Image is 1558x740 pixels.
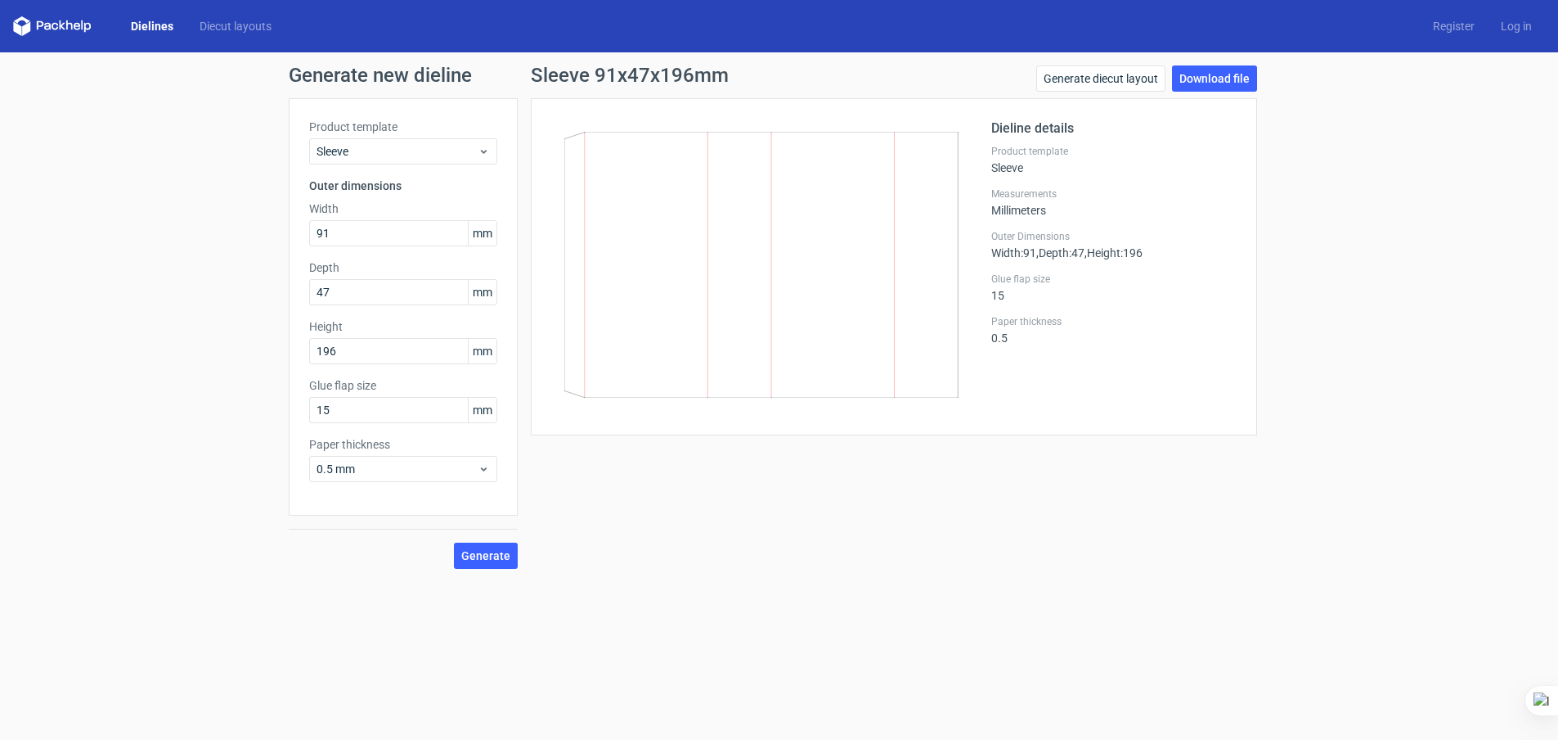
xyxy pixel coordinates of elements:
[289,65,1270,85] h1: Generate new dieline
[991,119,1237,138] h2: Dieline details
[317,143,478,160] span: Sleeve
[309,259,497,276] label: Depth
[1420,18,1488,34] a: Register
[991,246,1036,259] span: Width : 91
[309,318,497,335] label: Height
[468,280,496,305] span: mm
[309,201,497,217] label: Width
[991,187,1237,201] label: Measurements
[1036,246,1084,259] span: , Depth : 47
[309,119,497,135] label: Product template
[991,187,1237,217] div: Millimeters
[309,436,497,453] label: Paper thickness
[468,398,496,422] span: mm
[991,145,1237,174] div: Sleeve
[309,178,497,194] h3: Outer dimensions
[991,315,1237,328] label: Paper thickness
[991,230,1237,243] label: Outer Dimensions
[1084,246,1143,259] span: , Height : 196
[186,18,285,34] a: Diecut layouts
[991,315,1237,345] div: 0.5
[1036,65,1165,92] a: Generate diecut layout
[991,273,1237,286] label: Glue flap size
[317,461,478,477] span: 0.5 mm
[468,339,496,363] span: mm
[991,145,1237,158] label: Product template
[1488,18,1545,34] a: Log in
[468,221,496,246] span: mm
[531,65,729,85] h1: Sleeve 91x47x196mm
[461,550,510,562] span: Generate
[454,543,518,569] button: Generate
[118,18,186,34] a: Dielines
[309,377,497,394] label: Glue flap size
[1172,65,1257,92] a: Download file
[991,273,1237,302] div: 15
